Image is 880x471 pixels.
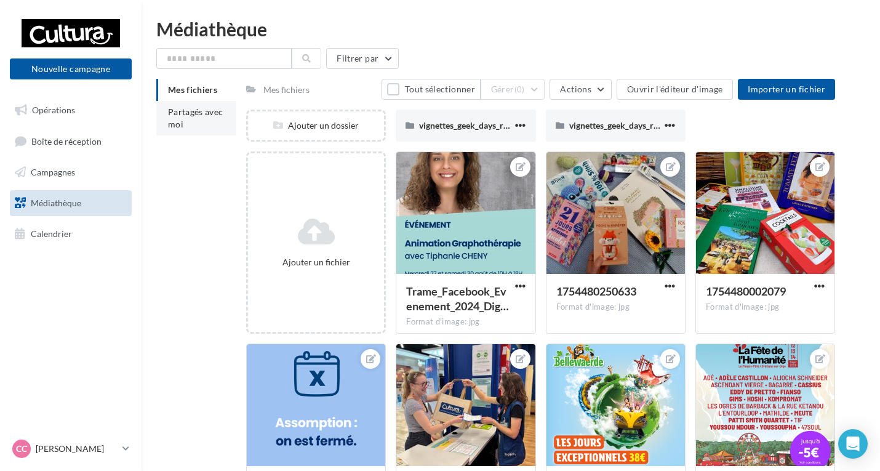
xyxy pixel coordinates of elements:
span: 1754480002079 [706,284,786,298]
a: Opérations [7,97,134,123]
div: Open Intercom Messenger [838,429,868,459]
p: [PERSON_NAME] [36,443,118,455]
span: Partagés avec moi [168,107,223,129]
div: Mes fichiers [263,84,310,96]
span: Campagnes [31,167,75,177]
div: Format d'image: jpg [556,302,675,313]
a: Boîte de réception [7,128,134,155]
span: Boîte de réception [31,135,102,146]
span: Mes fichiers [168,84,217,95]
button: Tout sélectionner [382,79,480,100]
a: Médiathèque [7,190,134,216]
span: Calendrier [31,228,72,238]
button: Ouvrir l'éditeur d'image [617,79,733,100]
button: Importer un fichier [738,79,835,100]
span: vignettes_geek_days_rennes_02_2025__venir (1) [419,120,601,131]
div: Ajouter un dossier [248,119,384,132]
div: Format d'image: jpg [706,302,825,313]
a: CC [PERSON_NAME] [10,437,132,461]
a: Campagnes [7,159,134,185]
span: Actions [560,84,591,94]
span: 1754480250633 [556,284,636,298]
span: Importer un fichier [748,84,825,94]
button: Gérer(0) [481,79,545,100]
span: Opérations [32,105,75,115]
span: (0) [514,84,525,94]
button: Nouvelle campagne [10,58,132,79]
div: Ajouter un fichier [253,256,379,268]
span: vignettes_geek_days_rennes_02_2025__venir (1) [569,120,751,131]
div: Format d'image: jpg [406,316,525,328]
span: Trame_Facebook_Evenement_2024_Digitaleo [406,284,509,313]
button: Actions [550,79,611,100]
span: CC [16,443,27,455]
a: Calendrier [7,221,134,247]
button: Filtrer par [326,48,399,69]
div: Médiathèque [156,20,865,38]
span: Médiathèque [31,198,81,208]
